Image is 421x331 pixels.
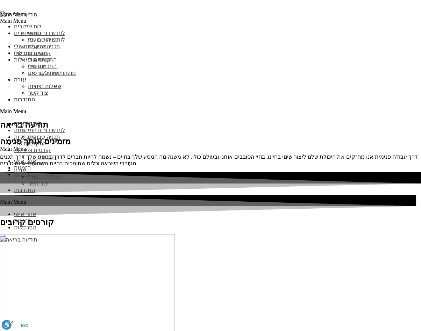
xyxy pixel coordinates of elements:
[28,154,57,160] a: התכניות שלי
[14,167,26,173] a: עזרה
[14,50,51,56] a: קורסים ופעילות
[28,63,45,69] a: קורסים
[28,180,48,186] a: צור קשר
[28,127,65,133] a: לוח שידורים יומי
[14,147,51,153] a: קורסים ופעילות
[14,43,47,49] a: ההקלטות שלי
[28,174,61,180] a: שאלות נפוצות
[14,211,36,217] a: אזור אישי
[14,96,35,102] a: התנדבות
[14,121,42,127] a: לוח שידורים
[28,70,76,76] a: מועדון תודעה בריאה
[28,134,60,140] a: תכניה שבועית
[28,37,60,43] a: תכניה שבועית
[28,83,61,89] a: שאלות נפוצות
[28,57,57,63] a: התכניות שלי
[14,77,26,82] a: עזרה
[14,187,35,193] a: התנדבות
[28,30,65,36] a: לוח שידורים יומי
[14,224,36,230] a: התנתקות
[14,23,42,29] a: לוח שידורים
[28,160,45,166] a: קורסים
[28,90,48,96] a: צור קשר
[14,218,31,224] a: הזמנות
[14,141,47,146] a: ההקלטות שלי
